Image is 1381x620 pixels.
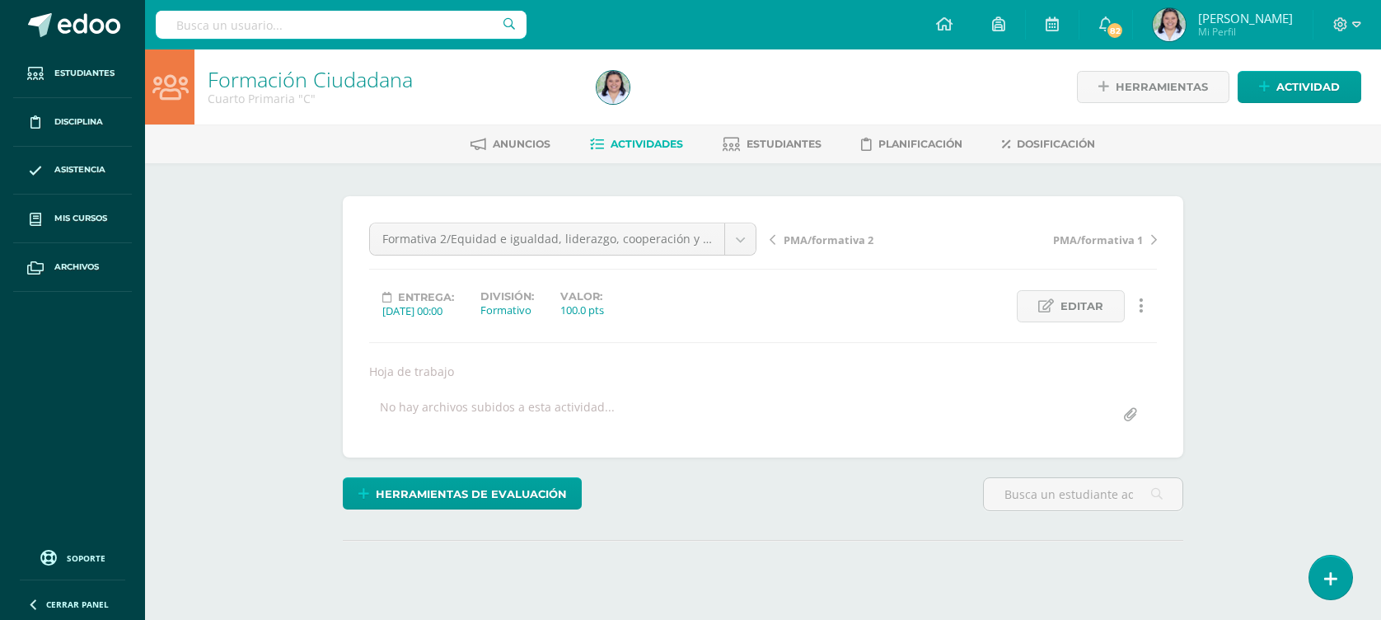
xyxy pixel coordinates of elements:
[963,231,1157,247] a: PMA/formativa 1
[363,364,1163,379] div: Hoja de trabajo
[1238,71,1361,103] a: Actividad
[770,231,963,247] a: PMA/formativa 2
[13,147,132,195] a: Asistencia
[493,138,550,150] span: Anuncios
[470,131,550,157] a: Anuncios
[480,303,534,317] div: Formativo
[208,91,577,106] div: Cuarto Primaria 'C'
[380,399,615,431] div: No hay archivos subidos a esta actividad...
[54,163,105,176] span: Asistencia
[376,479,567,510] span: Herramientas de evaluación
[382,303,454,318] div: [DATE] 00:00
[1276,72,1340,102] span: Actividad
[1198,10,1293,26] span: [PERSON_NAME]
[784,233,873,247] span: PMA/formativa 2
[560,290,604,303] label: Valor:
[723,131,822,157] a: Estudiantes
[611,138,683,150] span: Actividades
[1017,138,1095,150] span: Dosificación
[54,67,115,80] span: Estudiantes
[343,477,582,510] a: Herramientas de evaluación
[67,552,105,564] span: Soporte
[878,138,962,150] span: Planificación
[156,11,527,39] input: Busca un usuario...
[13,98,132,147] a: Disciplina
[370,223,756,255] a: Formativa 2/Equidad e igualdad, liderazgo, cooperación y trabajo grupal
[1060,291,1103,322] span: Editar
[1002,131,1095,157] a: Dosificación
[1053,233,1143,247] span: PMA/formativa 1
[747,138,822,150] span: Estudiantes
[13,195,132,243] a: Mis cursos
[398,291,454,303] span: Entrega:
[54,115,103,129] span: Disciplina
[1116,72,1208,102] span: Herramientas
[560,303,604,317] div: 100.0 pts
[1077,71,1229,103] a: Herramientas
[861,131,962,157] a: Planificación
[597,71,630,104] img: 2e6c258da9ccee66aa00087072d4f1d6.png
[590,131,683,157] a: Actividades
[13,243,132,292] a: Archivos
[1106,21,1124,40] span: 82
[480,290,534,303] label: División:
[208,65,413,93] a: Formación Ciudadana
[1153,8,1186,41] img: 2e6c258da9ccee66aa00087072d4f1d6.png
[382,223,712,255] span: Formativa 2/Equidad e igualdad, liderazgo, cooperación y trabajo grupal
[20,546,125,568] a: Soporte
[984,478,1182,510] input: Busca un estudiante aquí...
[208,68,577,91] h1: Formación Ciudadana
[13,49,132,98] a: Estudiantes
[46,599,109,610] span: Cerrar panel
[1198,25,1293,39] span: Mi Perfil
[54,261,99,274] span: Archivos
[54,212,107,225] span: Mis cursos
